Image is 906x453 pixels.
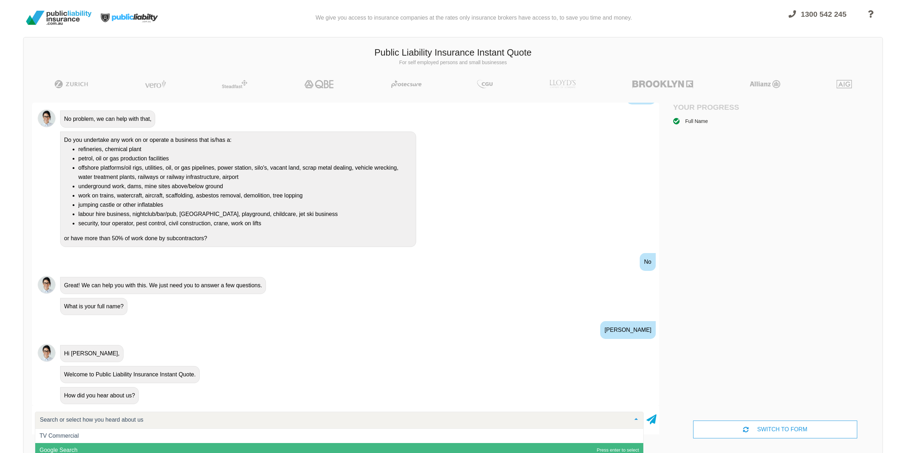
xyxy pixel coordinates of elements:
img: Public Liability Insurance Light [94,3,166,33]
li: work on trains, watercraft, aircraft, scaffolding, asbestos removal, demolition, tree lopping [78,191,412,200]
div: Welcome to Public Liability Insurance Instant Quote. [60,366,200,383]
img: Vero | Public Liability Insurance [142,80,169,88]
img: AIG | Public Liability Insurance [834,80,855,88]
div: What is your full name? [60,298,127,315]
div: [PERSON_NAME] [600,321,656,339]
h4: Your Progress [673,103,775,112]
p: For self employed persons and small businesses [29,59,877,66]
div: Do you undertake any work on or operate a business that is/has a: or have more than 50% of work d... [60,132,416,247]
img: LLOYD's | Public Liability Insurance [545,80,580,88]
li: security, tour operator, pest control, civil construction, crane, work on lifts [78,219,412,228]
img: CGU | Public Liability Insurance [474,80,496,88]
img: Zurich | Public Liability Insurance [51,80,91,88]
div: How did you hear about us? [60,387,139,404]
img: Protecsure | Public Liability Insurance [388,80,424,88]
li: refineries, chemical plant [78,145,412,154]
img: Steadfast | Public Liability Insurance [219,80,250,88]
div: Full Name [685,117,708,125]
div: We give you access to insurance companies at the rates only insurance brokers have access to, to ... [315,3,632,33]
li: petrol, oil or gas production facilities [78,154,412,163]
div: Hi [PERSON_NAME], [60,345,124,362]
div: Great! We can help you with this. We just need you to answer a few questions. [60,277,266,294]
a: 1300 542 245 [782,6,853,33]
h3: Public Liability Insurance Instant Quote [29,46,877,59]
img: Chatbot | PLI [38,109,56,127]
div: No [640,253,655,271]
img: Chatbot | PLI [38,344,56,362]
div: No problem, we can help with that, [60,110,155,128]
li: offshore platforms/oil rigs, utilities, oil, or gas pipelines, power station, silo's, vacant land... [78,163,412,182]
li: jumping castle or other inflatables [78,200,412,210]
li: labour hire business, nightclub/bar/pub, [GEOGRAPHIC_DATA], playground, childcare, jet ski business [78,210,412,219]
div: SWITCH TO FORM [693,421,858,438]
img: Brooklyn | Public Liability Insurance [629,80,696,88]
input: Search or select how you heard about us [38,416,629,423]
span: TV Commercial [40,433,79,439]
img: Chatbot | PLI [38,276,56,294]
img: Public Liability Insurance [23,8,94,28]
span: 1300 542 245 [801,10,847,18]
li: underground work, dams, mine sites above/below ground [78,182,412,191]
img: Allianz | Public Liability Insurance [746,80,784,88]
span: Google Search [40,447,78,453]
img: QBE | Public Liability Insurance [300,80,339,88]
